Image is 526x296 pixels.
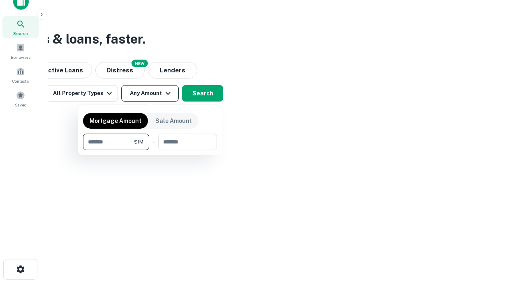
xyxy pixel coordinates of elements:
iframe: Chat Widget [485,230,526,270]
p: Sale Amount [155,116,192,125]
div: - [152,134,155,150]
span: $1M [134,138,143,146]
p: Mortgage Amount [90,116,141,125]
